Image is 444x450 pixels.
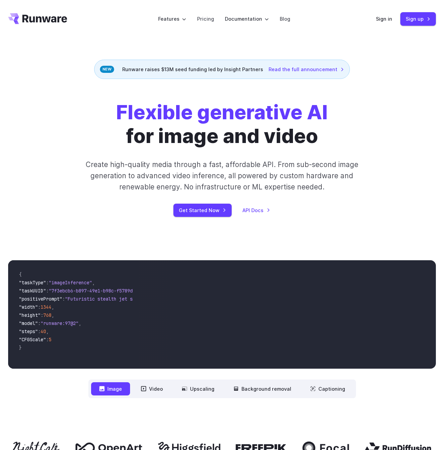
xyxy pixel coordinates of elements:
span: : [46,288,49,294]
label: Features [158,15,186,23]
label: Documentation [225,15,269,23]
span: : [38,320,41,326]
span: "Futuristic stealth jet streaking through a neon-lit cityscape with glowing purple exhaust" [65,296,312,302]
button: Captioning [302,382,353,395]
span: "model" [19,320,38,326]
a: Blog [280,15,290,23]
span: : [46,336,49,343]
span: 5 [49,336,51,343]
a: Read the full announcement [269,65,344,73]
a: Sign up [400,12,436,25]
span: "7f3ebcb6-b897-49e1-b98c-f5789d2d40d7" [49,288,152,294]
span: "runware:97@2" [41,320,79,326]
span: , [51,312,54,318]
span: "width" [19,304,38,310]
span: "positivePrompt" [19,296,62,302]
a: Go to / [8,13,67,24]
span: "steps" [19,328,38,334]
span: : [38,304,41,310]
button: Background removal [225,382,299,395]
span: 40 [41,328,46,334]
span: "taskUUID" [19,288,46,294]
span: , [79,320,81,326]
span: "CFGScale" [19,336,46,343]
h1: for image and video [116,101,328,148]
button: Video [133,382,171,395]
span: { [19,271,22,278]
a: Get Started Now [173,204,232,217]
p: Create high-quality media through a fast, affordable API. From sub-second image generation to adv... [85,159,359,193]
button: Image [91,382,130,395]
span: "taskType" [19,280,46,286]
span: "imageInference" [49,280,92,286]
span: , [92,280,95,286]
span: 768 [43,312,51,318]
div: Runware raises $13M seed funding led by Insight Partners [94,60,350,79]
span: : [62,296,65,302]
span: } [19,345,22,351]
span: 1344 [41,304,51,310]
span: "height" [19,312,41,318]
span: , [51,304,54,310]
a: Pricing [197,15,214,23]
strong: Flexible generative AI [116,100,328,124]
span: : [41,312,43,318]
span: : [38,328,41,334]
a: API Docs [242,206,270,214]
a: Sign in [376,15,392,23]
span: , [46,328,49,334]
span: : [46,280,49,286]
button: Upscaling [174,382,223,395]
